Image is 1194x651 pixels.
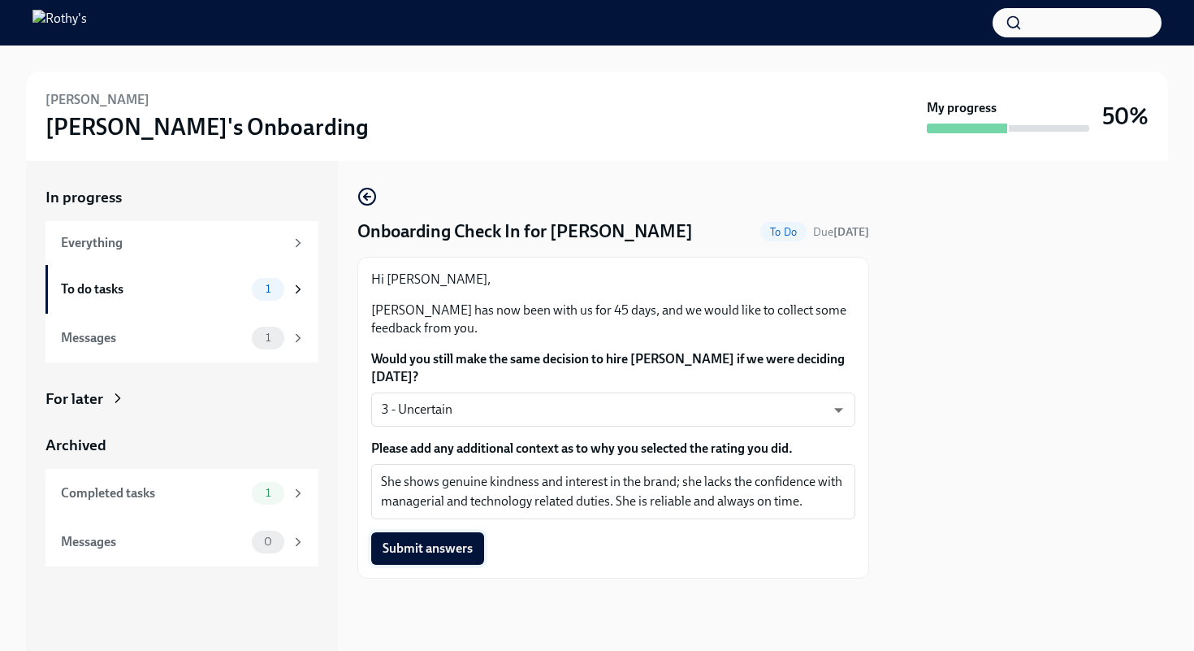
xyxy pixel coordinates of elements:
div: Messages [61,533,245,551]
h6: [PERSON_NAME] [45,91,149,109]
a: In progress [45,187,318,208]
p: [PERSON_NAME] has now been with us for 45 days, and we would like to collect some feedback from you. [371,302,855,337]
a: Messages0 [45,518,318,566]
h3: 50% [1102,102,1149,131]
h3: [PERSON_NAME]'s Onboarding [45,112,369,141]
a: Messages1 [45,314,318,362]
div: Completed tasks [61,484,245,502]
label: Please add any additional context as to why you selected the rating you did. [371,440,855,458]
span: Submit answers [383,540,473,557]
button: Submit answers [371,532,484,565]
a: Archived [45,435,318,456]
a: Completed tasks1 [45,469,318,518]
textarea: She shows genuine kindness and interest in the brand; she lacks the confidence with managerial an... [381,472,846,511]
div: 3 - Uncertain [371,393,855,427]
span: 1 [256,487,280,499]
span: 0 [254,536,282,548]
div: Everything [61,234,284,252]
h4: Onboarding Check In for [PERSON_NAME] [357,219,693,244]
img: Rothy's [32,10,87,36]
div: To do tasks [61,280,245,298]
span: Due [813,225,869,239]
label: Would you still make the same decision to hire [PERSON_NAME] if we were deciding [DATE]? [371,350,855,386]
a: To do tasks1 [45,265,318,314]
strong: [DATE] [833,225,869,239]
a: For later [45,388,318,410]
div: For later [45,388,103,410]
span: October 12th, 2025 12:00 [813,224,869,240]
span: 1 [256,283,280,295]
p: Hi [PERSON_NAME], [371,271,855,289]
strong: My progress [927,99,997,117]
span: To Do [760,226,807,238]
a: Everything [45,221,318,265]
span: 1 [256,332,280,344]
div: Messages [61,329,245,347]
